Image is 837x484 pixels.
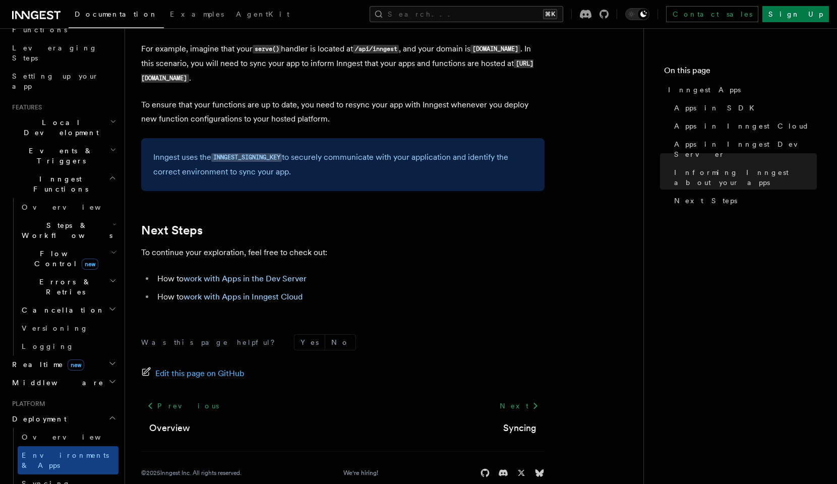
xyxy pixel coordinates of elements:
[22,433,126,441] span: Overview
[503,421,536,435] a: Syncing
[211,153,282,162] code: INNGEST_SIGNING_KEY
[184,292,303,301] a: work with Apps in Inngest Cloud
[674,196,737,206] span: Next Steps
[12,72,99,90] span: Setting up your app
[670,135,817,163] a: Apps in Inngest Dev Server
[149,421,190,435] a: Overview
[664,81,817,99] a: Inngest Apps
[8,400,45,408] span: Platform
[664,65,817,81] h4: On this page
[8,355,118,374] button: Realtimenew
[18,446,118,474] a: Environments & Apps
[543,9,557,19] kbd: ⌘K
[18,273,118,301] button: Errors & Retries
[625,8,649,20] button: Toggle dark mode
[154,272,545,286] li: How to
[68,359,84,371] span: new
[370,6,563,22] button: Search...⌘K
[18,277,109,297] span: Errors & Retries
[670,163,817,192] a: Informing Inngest about your apps
[670,99,817,117] a: Apps in SDK
[18,319,118,337] a: Versioning
[236,10,289,18] span: AgentKit
[8,198,118,355] div: Inngest Functions
[141,397,224,415] a: Previous
[75,10,158,18] span: Documentation
[82,259,98,270] span: new
[153,150,532,179] p: Inngest uses the to securely communicate with your application and identify the correct environme...
[294,335,325,350] button: Yes
[8,174,109,194] span: Inngest Functions
[155,367,245,381] span: Edit this page on GitHub
[8,410,118,428] button: Deployment
[343,469,378,477] a: We're hiring!
[170,10,224,18] span: Examples
[141,223,203,237] a: Next Steps
[18,305,105,315] span: Cancellation
[8,113,118,142] button: Local Development
[674,167,817,188] span: Informing Inngest about your apps
[674,121,809,131] span: Apps in Inngest Cloud
[8,378,104,388] span: Middleware
[18,428,118,446] a: Overview
[164,3,230,27] a: Examples
[18,220,112,240] span: Steps & Workflows
[22,451,109,469] span: Environments & Apps
[12,44,97,62] span: Leveraging Steps
[141,367,245,381] a: Edit this page on GitHub
[141,42,545,86] p: For example, imagine that your handler is located at , and your domain is . In this scenario, you...
[253,45,281,53] code: serve()
[22,203,126,211] span: Overview
[674,139,817,159] span: Apps in Inngest Dev Server
[8,117,110,138] span: Local Development
[154,290,545,304] li: How to
[230,3,295,27] a: AgentKit
[8,414,67,424] span: Deployment
[668,85,741,95] span: Inngest Apps
[8,142,118,170] button: Events & Triggers
[8,39,118,67] a: Leveraging Steps
[22,324,88,332] span: Versioning
[8,67,118,95] a: Setting up your app
[8,359,84,370] span: Realtime
[8,146,110,166] span: Events & Triggers
[141,469,242,477] div: © 2025 Inngest Inc. All rights reserved.
[670,192,817,210] a: Next Steps
[18,301,118,319] button: Cancellation
[18,249,111,269] span: Flow Control
[666,6,758,22] a: Contact sales
[141,337,282,347] p: Was this page helpful?
[8,170,118,198] button: Inngest Functions
[674,103,760,113] span: Apps in SDK
[211,152,282,162] a: INNGEST_SIGNING_KEY
[141,246,545,260] p: To continue your exploration, feel free to check out:
[18,337,118,355] a: Logging
[18,198,118,216] a: Overview
[670,117,817,135] a: Apps in Inngest Cloud
[325,335,355,350] button: No
[22,342,74,350] span: Logging
[762,6,829,22] a: Sign Up
[69,3,164,28] a: Documentation
[18,245,118,273] button: Flow Controlnew
[18,216,118,245] button: Steps & Workflows
[8,374,118,392] button: Middleware
[470,45,520,53] code: [DOMAIN_NAME]
[141,98,545,126] p: To ensure that your functions are up to date, you need to resync your app with Inngest whenever y...
[184,274,307,283] a: work with Apps in the Dev Server
[353,45,399,53] code: /api/inngest
[494,397,545,415] a: Next
[8,103,42,111] span: Features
